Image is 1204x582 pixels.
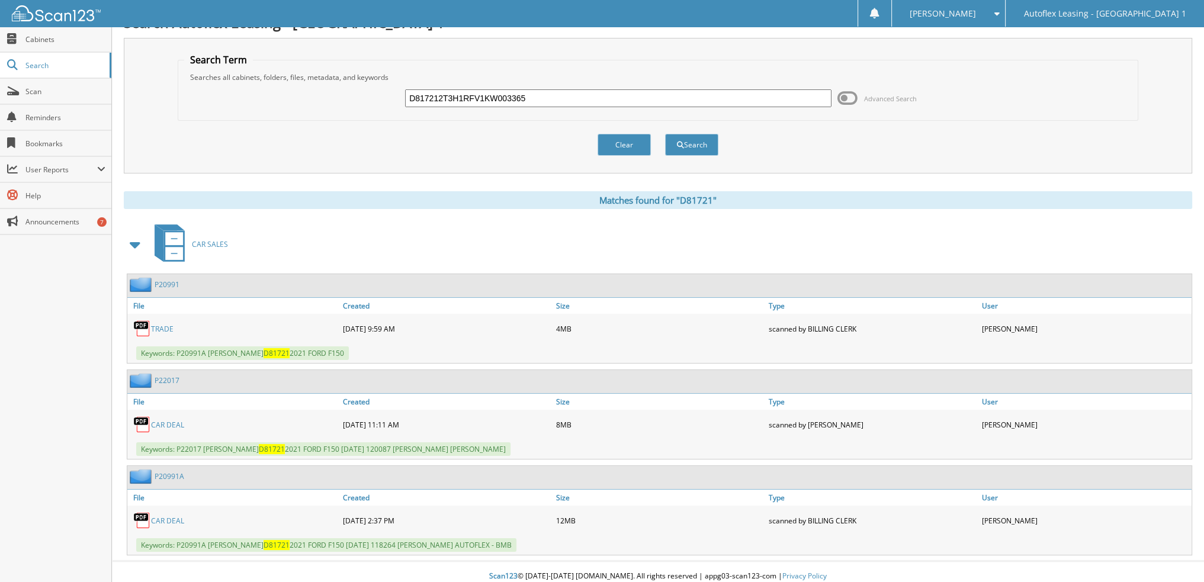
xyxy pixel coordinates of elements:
[25,86,105,97] span: Scan
[136,346,349,360] span: Keywords: P20991A [PERSON_NAME] 2021 FORD F150
[25,112,105,123] span: Reminders
[766,298,978,314] a: Type
[155,471,184,481] a: P20991A
[766,394,978,410] a: Type
[127,298,340,314] a: File
[489,571,518,581] span: Scan123
[25,217,105,227] span: Announcements
[340,509,553,532] div: [DATE] 2:37 PM
[553,298,766,314] a: Size
[151,516,184,526] a: CAR DEAL
[133,416,151,433] img: PDF.png
[979,490,1192,506] a: User
[864,94,917,103] span: Advanced Search
[25,34,105,44] span: Cabinets
[264,348,290,358] span: D81721
[979,317,1192,340] div: [PERSON_NAME]
[1024,10,1186,17] span: Autoflex Leasing - [GEOGRAPHIC_DATA] 1
[340,413,553,436] div: [DATE] 11:11 AM
[766,317,978,340] div: scanned by BILLING CLERK
[136,538,516,552] span: Keywords: P20991A [PERSON_NAME] 2021 FORD F150 [DATE] 118264 [PERSON_NAME] AUTOFLEX - BMB
[553,317,766,340] div: 4MB
[264,540,290,550] span: D81721
[12,5,101,21] img: scan123-logo-white.svg
[979,413,1192,436] div: [PERSON_NAME]
[665,134,718,156] button: Search
[130,373,155,388] img: folder2.png
[127,394,340,410] a: File
[130,469,155,484] img: folder2.png
[124,191,1192,209] div: Matches found for "D81721"
[97,217,107,227] div: 7
[25,191,105,201] span: Help
[766,509,978,532] div: scanned by BILLING CLERK
[782,571,827,581] a: Privacy Policy
[979,509,1192,532] div: [PERSON_NAME]
[979,298,1192,314] a: User
[553,394,766,410] a: Size
[136,442,511,456] span: Keywords: P22017 [PERSON_NAME] 2021 FORD F150 [DATE] 120087 [PERSON_NAME] [PERSON_NAME]
[340,298,553,314] a: Created
[184,72,1132,82] div: Searches all cabinets, folders, files, metadata, and keywords
[553,413,766,436] div: 8MB
[979,394,1192,410] a: User
[25,165,97,175] span: User Reports
[259,444,285,454] span: D81721
[340,490,553,506] a: Created
[598,134,651,156] button: Clear
[192,239,228,249] span: CAR SALES
[340,394,553,410] a: Created
[127,490,340,506] a: File
[133,320,151,337] img: PDF.png
[151,324,174,334] a: TRADE
[25,60,104,70] span: Search
[155,375,179,385] a: P22017
[155,279,179,290] a: P20991
[553,490,766,506] a: Size
[910,10,976,17] span: [PERSON_NAME]
[766,490,978,506] a: Type
[133,512,151,529] img: PDF.png
[340,317,553,340] div: [DATE] 9:59 AM
[25,139,105,149] span: Bookmarks
[553,509,766,532] div: 12MB
[130,277,155,292] img: folder2.png
[184,53,253,66] legend: Search Term
[151,420,184,430] a: CAR DEAL
[147,221,228,268] a: CAR SALES
[766,413,978,436] div: scanned by [PERSON_NAME]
